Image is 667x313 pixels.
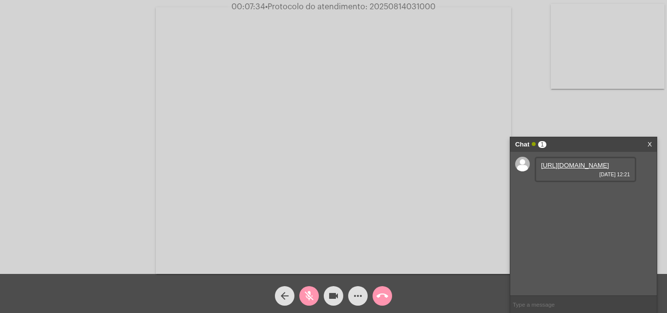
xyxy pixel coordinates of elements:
[510,296,657,313] input: Type a message
[541,171,630,177] span: [DATE] 12:21
[647,137,652,152] a: X
[515,137,529,152] strong: Chat
[231,3,265,11] span: 00:07:34
[328,290,339,302] mat-icon: videocam
[279,290,291,302] mat-icon: arrow_back
[541,162,609,169] a: [URL][DOMAIN_NAME]
[352,290,364,302] mat-icon: more_horiz
[538,141,546,148] span: 1
[532,142,536,146] span: Online
[265,3,436,11] span: Protocolo do atendimento: 20250814031000
[303,290,315,302] mat-icon: mic_off
[376,290,388,302] mat-icon: call_end
[265,3,268,11] span: •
